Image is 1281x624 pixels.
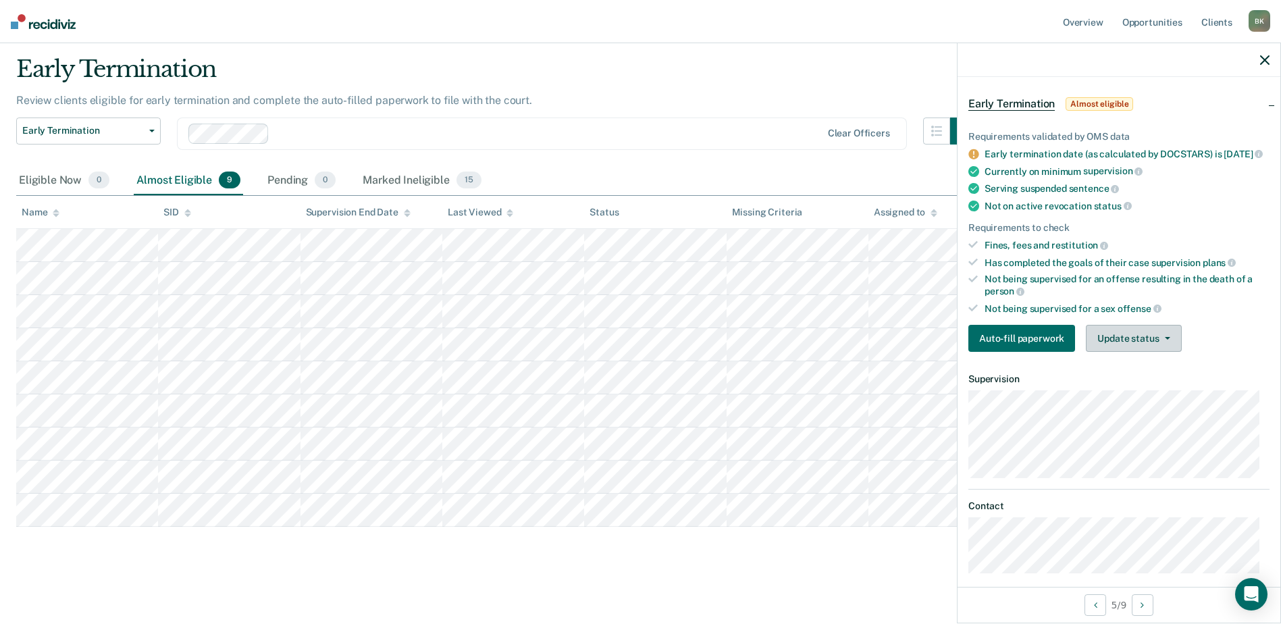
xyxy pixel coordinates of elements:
[1084,594,1106,616] button: Previous Opportunity
[985,274,1270,296] div: Not being supervised for an offense resulting in the death of a
[874,207,937,218] div: Assigned to
[11,14,76,29] img: Recidiviz
[1051,240,1108,251] span: restitution
[968,325,1080,352] a: Navigate to form link
[315,172,336,189] span: 0
[306,207,411,218] div: Supervision End Date
[968,373,1270,385] dt: Supervision
[1069,183,1120,194] span: sentence
[958,587,1280,623] div: 5 / 9
[732,207,803,218] div: Missing Criteria
[16,55,977,94] div: Early Termination
[448,207,513,218] div: Last Viewed
[22,207,59,218] div: Name
[22,125,144,136] span: Early Termination
[985,165,1270,178] div: Currently on minimum
[1086,325,1181,352] button: Update status
[985,239,1270,251] div: Fines, fees and
[1249,10,1270,32] div: B K
[88,172,109,189] span: 0
[1066,97,1133,111] span: Almost eligible
[1094,201,1132,211] span: status
[134,166,243,196] div: Almost Eligible
[985,182,1270,194] div: Serving suspended
[968,131,1270,142] div: Requirements validated by OMS data
[219,172,240,189] span: 9
[985,286,1024,296] span: person
[16,166,112,196] div: Eligible Now
[1083,165,1143,176] span: supervision
[968,325,1075,352] button: Auto-fill paperwork
[985,257,1270,269] div: Has completed the goals of their case supervision
[968,97,1055,111] span: Early Termination
[16,94,532,107] p: Review clients eligible for early termination and complete the auto-filled paperwork to file with...
[456,172,481,189] span: 15
[590,207,619,218] div: Status
[163,207,191,218] div: SID
[985,148,1270,160] div: Early termination date (as calculated by DOCSTARS) is [DATE]
[360,166,483,196] div: Marked Ineligible
[985,303,1270,315] div: Not being supervised for a sex
[1203,257,1236,268] span: plans
[968,222,1270,234] div: Requirements to check
[1132,594,1153,616] button: Next Opportunity
[968,500,1270,512] dt: Contact
[958,82,1280,126] div: Early TerminationAlmost eligible
[985,200,1270,212] div: Not on active revocation
[265,166,338,196] div: Pending
[1235,578,1267,610] div: Open Intercom Messenger
[828,128,890,139] div: Clear officers
[1118,303,1161,314] span: offense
